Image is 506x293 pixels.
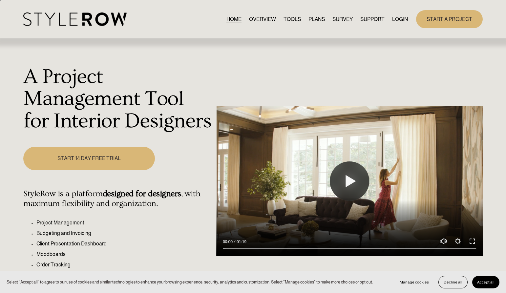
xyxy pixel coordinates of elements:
p: Select “Accept all” to agree to our use of cookies and similar technologies to enhance your brows... [7,279,373,285]
button: Decline all [438,276,468,288]
p: Order Tracking [36,261,213,269]
a: OVERVIEW [249,15,276,24]
h4: StyleRow is a platform , with maximum flexibility and organization. [23,189,213,209]
a: SURVEY [332,15,353,24]
p: Client Presentation Dashboard [36,240,213,248]
span: Decline all [444,280,462,284]
span: Accept all [477,280,495,284]
a: PLANS [308,15,325,24]
p: Budgeting and Invoicing [36,229,213,237]
a: START 14 DAY FREE TRIAL [23,147,155,170]
a: folder dropdown [360,15,385,24]
a: TOOLS [284,15,301,24]
span: Manage cookies [400,280,429,284]
button: Play [330,161,369,201]
a: LOGIN [392,15,408,24]
span: SUPPORT [360,15,385,23]
div: Duration [234,239,248,245]
strong: designed for designers [103,189,181,199]
p: Project Management [36,219,213,227]
a: START A PROJECT [416,10,483,28]
button: Accept all [472,276,499,288]
img: StyleRow [23,12,127,26]
a: HOME [226,15,242,24]
p: Moodboards [36,250,213,258]
button: Manage cookies [395,276,434,288]
h1: A Project Management Tool for Interior Designers [23,66,213,133]
input: Seek [223,246,476,251]
div: Current time [223,239,234,245]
